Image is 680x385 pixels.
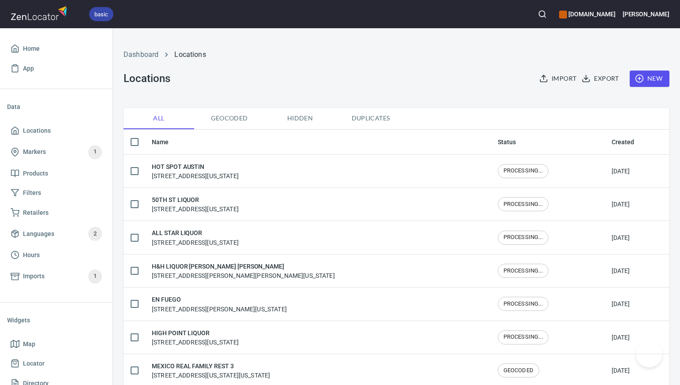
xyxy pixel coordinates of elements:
span: Languages [23,228,54,239]
button: color-CE600E [559,11,567,19]
div: [STREET_ADDRESS][PERSON_NAME][PERSON_NAME][US_STATE] [152,262,335,280]
div: [STREET_ADDRESS][US_STATE] [152,328,239,347]
a: Locations [7,121,105,141]
span: Products [23,168,48,179]
a: App [7,59,105,78]
span: Locator [23,358,45,369]
span: PROCESSING... [498,267,548,275]
span: Map [23,339,35,350]
iframe: Help Scout Beacon - Open [636,341,662,367]
span: PROCESSING... [498,233,548,242]
span: Home [23,43,40,54]
li: Data [7,96,105,117]
h6: ALL STAR LIQUOR [152,228,239,238]
h6: H&H LIQUOR [PERSON_NAME] [PERSON_NAME] [152,262,335,271]
div: [STREET_ADDRESS][US_STATE] [152,162,239,180]
div: [DATE] [612,167,630,176]
button: [PERSON_NAME] [623,4,669,24]
nav: breadcrumb [124,49,669,60]
span: Retailers [23,207,49,218]
th: Created [605,130,669,155]
div: [DATE] [612,366,630,375]
a: Locations [174,50,206,59]
h6: [PERSON_NAME] [623,9,669,19]
div: [DATE] [612,299,630,308]
h6: [DOMAIN_NAME] [559,9,615,19]
a: Products [7,164,105,183]
h3: Locations [124,72,170,85]
th: Status [491,130,605,155]
a: Home [7,39,105,59]
button: Search [533,4,552,24]
a: Retailers [7,203,105,223]
a: Hours [7,245,105,265]
span: Hidden [270,113,330,124]
th: Name [145,130,491,155]
div: [STREET_ADDRESS][US_STATE] [152,195,239,213]
span: Locations [23,125,51,136]
a: Markers1 [7,141,105,164]
h6: 50TH ST LIQUOR [152,195,239,205]
div: [STREET_ADDRESS][US_STATE] [152,228,239,247]
div: [STREET_ADDRESS][US_STATE][US_STATE] [152,361,270,380]
div: [DATE] [612,200,630,209]
div: [DATE] [612,266,630,275]
button: New [630,71,669,87]
span: Markers [23,146,46,157]
span: Export [583,73,619,84]
span: Import [541,73,576,84]
span: GEOCODED [498,366,539,375]
span: PROCESSING... [498,333,548,341]
span: PROCESSING... [498,167,548,175]
div: Manage your apps [559,4,615,24]
span: basic [89,10,113,19]
span: 2 [88,229,102,239]
li: Widgets [7,310,105,331]
span: All [129,113,189,124]
span: PROCESSING... [498,300,548,308]
a: Locator [7,354,105,374]
span: Filters [23,187,41,198]
img: zenlocator [11,4,70,22]
div: [DATE] [612,333,630,342]
div: [STREET_ADDRESS][PERSON_NAME][US_STATE] [152,295,287,313]
div: basic [89,7,113,21]
a: Dashboard [124,50,158,59]
span: App [23,63,34,74]
div: [DATE] [612,233,630,242]
span: Geocoded [199,113,259,124]
h6: HIGH POINT LIQUOR [152,328,239,338]
button: Export [580,71,622,87]
a: Map [7,334,105,354]
a: Filters [7,183,105,203]
span: Imports [23,271,45,282]
button: Import [537,71,580,87]
span: Hours [23,250,40,261]
span: Duplicates [341,113,401,124]
span: New [637,73,662,84]
span: 1 [88,271,102,281]
a: Languages2 [7,222,105,245]
a: Imports1 [7,265,105,288]
h6: MEXICO REAL FAMILY REST 3 [152,361,270,371]
h6: EN FUEGO [152,295,287,304]
span: PROCESSING... [498,200,548,209]
h6: HOT SPOT AUSTIN [152,162,239,172]
span: 1 [88,147,102,157]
